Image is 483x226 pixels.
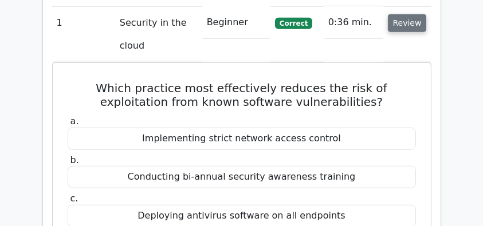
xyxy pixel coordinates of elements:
[324,6,383,39] td: 0:36 min.
[68,128,416,150] div: Implementing strict network access control
[70,116,79,126] span: a.
[388,14,427,32] button: Review
[68,166,416,188] div: Conducting bi-annual security awareness training
[52,6,115,62] td: 1
[275,18,312,29] span: Correct
[70,193,78,204] span: c.
[70,154,79,165] span: b.
[202,6,270,39] td: Beginner
[66,81,417,109] h5: Which practice most effectively reduces the risk of exploitation from known software vulnerabilit...
[115,6,202,62] td: Security in the cloud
